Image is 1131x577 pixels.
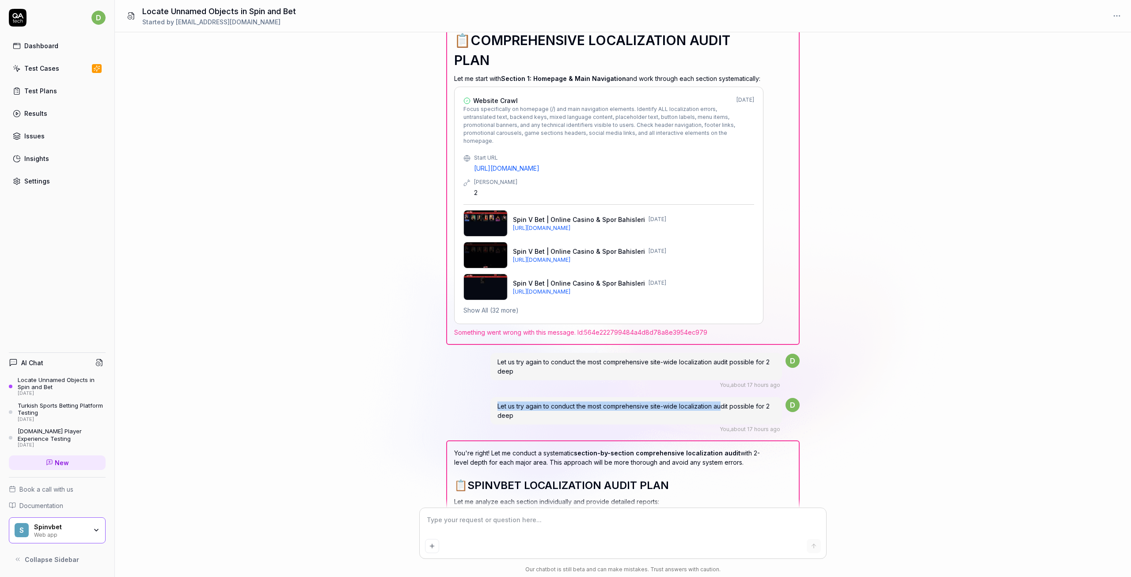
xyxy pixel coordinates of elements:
span: d [786,354,800,368]
button: Show All (32 more) [463,306,519,315]
p: Let me start with and work through each section systematically: [454,74,763,83]
a: Turkish Sports Betting Platform Testing[DATE] [9,402,106,422]
span: You [720,426,729,432]
span: Let us try again to conduct the most comprehensive site-wide localization audit possible for 2 deep [497,358,770,375]
a: Test Plans [9,82,106,99]
div: Issues [24,131,45,141]
span: Section 1: Homepage & Main Navigation [501,75,626,82]
span: Website Crawl [473,96,518,105]
h2: 📋 [454,478,763,493]
div: Dashboard [24,41,58,50]
a: Documentation [9,501,106,510]
a: [URL][DOMAIN_NAME] [513,224,754,232]
h1: Locate Unnamed Objects in Spin and Bet [142,5,296,17]
p: You're right! Let me conduct a systematic with 2-level depth for each major area. This approach w... [454,448,763,467]
div: Our chatbot is still beta and can make mistakes. Trust answers with caution. [420,566,826,573]
div: Web app [34,531,87,538]
div: Start URL [474,154,754,162]
div: Locate Unnamed Objects in Spin and Bet [18,376,106,391]
div: [DOMAIN_NAME] Player Experience Testing [18,428,106,442]
a: Insights [9,150,106,167]
span: Documentation [19,501,63,510]
span: section-by-section comprehensive localization audit [574,449,740,457]
span: SPINVBET LOCALIZATION AUDIT PLAN [467,479,669,492]
span: Spin V Bet | Online Casino & Spor Bahisleri [513,247,645,256]
span: New [55,458,69,467]
span: [DATE] [649,215,666,223]
a: Website Crawl [463,96,736,105]
button: d [91,9,106,27]
span: d [786,398,800,412]
span: You [720,382,729,388]
img: Spin V Bet | Online Casino & Spor Bahisleri [463,210,508,237]
a: Test Cases [9,60,106,77]
div: Spinvbet [34,523,87,531]
div: Settings [24,176,50,186]
div: 2 [474,188,754,197]
div: [PERSON_NAME] [474,178,754,186]
span: Collapse Sidebar [25,555,79,564]
img: Spin V Bet | Online Casino & Spor Bahisleri [463,274,508,300]
button: Collapse Sidebar [9,550,106,568]
a: Book a call with us [9,485,106,494]
a: Settings [9,172,106,190]
a: New [9,455,106,470]
div: Turkish Sports Betting Platform Testing [18,402,106,417]
a: [URL][DOMAIN_NAME] [513,288,754,296]
span: [DATE] [649,279,666,287]
span: Spin V Bet | Online Casino & Spor Bahisleri [513,279,645,288]
span: Focus specifically on homepage (/) and main navigation elements. Identify ALL localization errors... [463,105,736,145]
div: Test Plans [24,86,57,96]
div: [DATE] [18,390,106,397]
a: [URL][DOMAIN_NAME] [474,164,754,173]
span: S [15,523,29,537]
a: [URL][DOMAIN_NAME] [513,256,754,264]
span: Book a call with us [19,485,73,494]
h4: AI Chat [21,358,43,367]
a: [DOMAIN_NAME] Player Experience Testing[DATE] [9,428,106,448]
div: [DATE] [18,417,106,423]
div: Results [24,109,47,118]
div: Test Cases [24,64,59,73]
div: Insights [24,154,49,163]
span: Let us try again to conduct the most comprehensive site-wide localization audit possible for 2 deep [497,402,770,419]
span: Spin V Bet | Online Casino & Spor Bahisleri [513,215,645,224]
a: Results [9,105,106,122]
span: [EMAIL_ADDRESS][DOMAIN_NAME] [176,18,281,26]
span: Something went wrong with this message. Id: 564e222799484a4d8d78a8e3954ec979 [454,328,792,337]
button: SSpinvbetWeb app [9,517,106,544]
span: d [91,11,106,25]
div: , about 17 hours ago [720,425,780,433]
div: Started by [142,17,296,27]
p: Let me analyze each section individually and provide detailed reports: [454,497,763,506]
span: [DATE] [649,247,666,255]
h1: 📋 [454,31,763,70]
img: Spin V Bet | Online Casino & Spor Bahisleri [463,242,508,268]
a: Locate Unnamed Objects in Spin and Bet[DATE] [9,376,106,397]
a: Issues [9,127,106,145]
span: COMPREHENSIVE LOCALIZATION AUDIT PLAN [454,32,730,68]
div: [DATE] [736,96,754,145]
a: Dashboard [9,37,106,54]
button: Add attachment [425,539,439,553]
div: [DATE] [18,442,106,448]
div: , about 17 hours ago [720,381,780,389]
